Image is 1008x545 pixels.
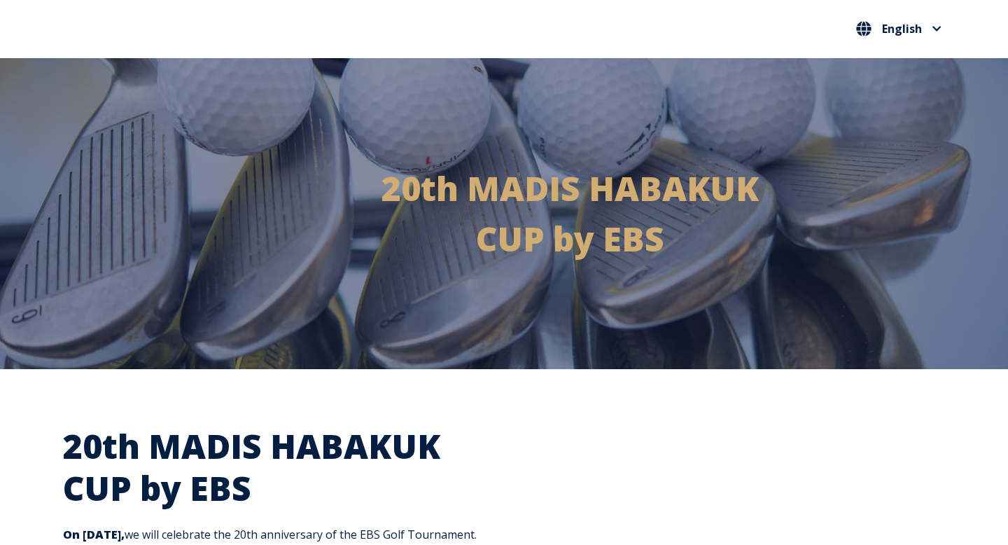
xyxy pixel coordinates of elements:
strong: On [DATE], [63,527,125,542]
strong: 20th MADIS HABAKUK CUP by EBS [381,165,759,261]
button: English [853,18,945,40]
span: English [882,23,922,34]
span: 20th MADIS HABAKUK CUP by EBS [63,423,440,511]
nav: Select your language [853,18,945,41]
